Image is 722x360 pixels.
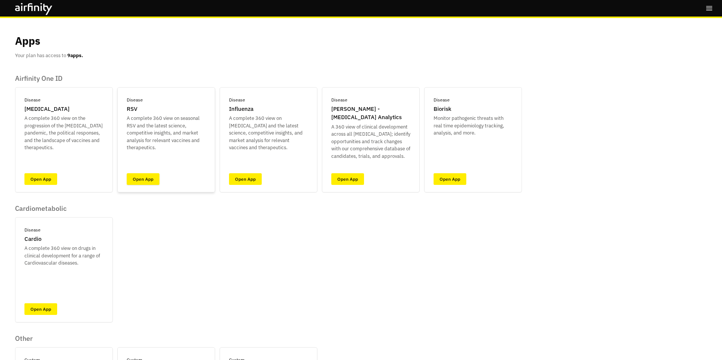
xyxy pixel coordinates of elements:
p: Apps [15,33,40,49]
p: A complete 360 view on the progression of the [MEDICAL_DATA] pandemic, the political responses, a... [24,115,103,151]
p: Disease [434,97,450,103]
p: Cardio [24,235,41,244]
a: Open App [434,173,466,185]
p: Your plan has access to [15,52,83,59]
p: Disease [24,227,41,233]
p: Disease [331,97,347,103]
p: Other [15,334,317,343]
a: Open App [24,173,57,185]
p: A complete 360 view on drugs in clinical development for a range of Cardiovascular diseases. [24,245,103,267]
p: Disease [229,97,245,103]
a: Open App [331,173,364,185]
p: A complete 360 view on seasonal RSV and the latest science, competitive insights, and market anal... [127,115,206,151]
p: Airfinity One ID [15,74,522,83]
a: Open App [127,173,159,185]
a: Open App [229,173,262,185]
p: A 360 view of clinical development across all [MEDICAL_DATA]; identify opportunities and track ch... [331,123,410,160]
p: RSV [127,105,137,113]
p: Biorisk [434,105,451,113]
p: [PERSON_NAME] - [MEDICAL_DATA] Analytics [331,105,410,122]
p: Monitor pathogenic threats with real time epidemiology tracking, analysis, and more. [434,115,513,137]
a: Open App [24,303,57,315]
p: Cardiometabolic [15,204,113,213]
p: Influenza [229,105,253,113]
b: 9 apps. [67,52,83,59]
p: Disease [127,97,143,103]
p: [MEDICAL_DATA] [24,105,70,113]
p: A complete 360 view on [MEDICAL_DATA] and the latest science, competitive insights, and market an... [229,115,308,151]
p: Disease [24,97,41,103]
